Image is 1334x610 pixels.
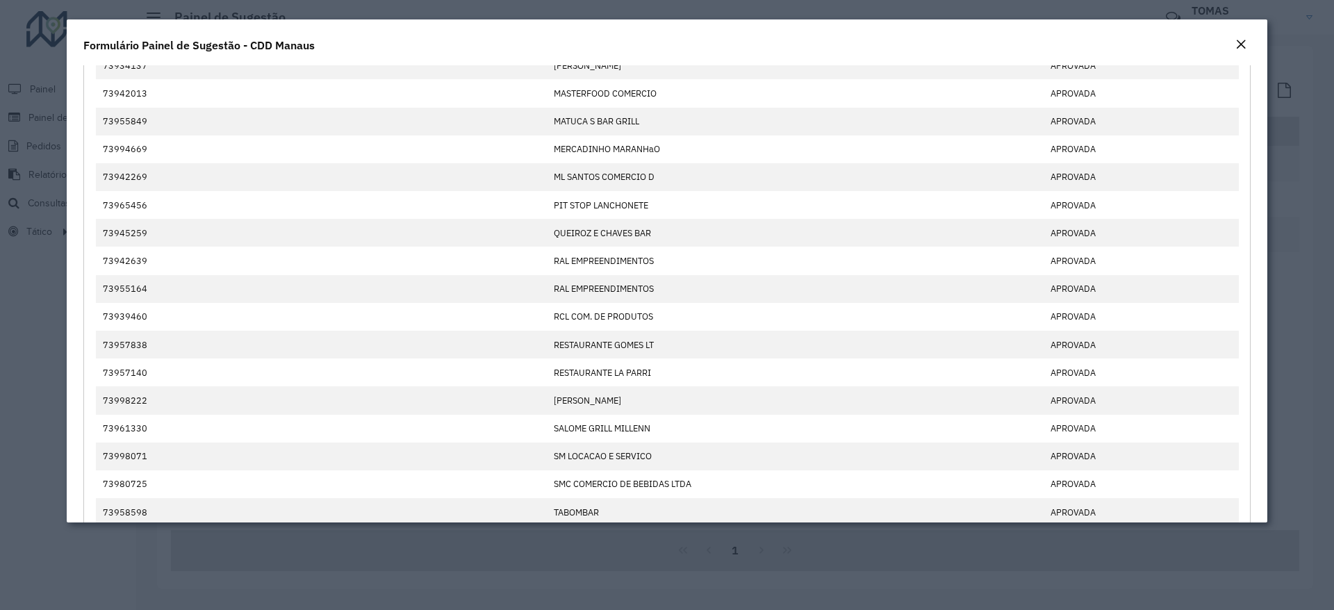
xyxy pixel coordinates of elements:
[547,51,1044,79] td: [PERSON_NAME]
[547,331,1044,358] td: RESTAURANTE GOMES LT
[1231,36,1251,54] button: Close
[96,303,547,331] td: 73939460
[547,443,1044,470] td: SM LOCACAO E SERVICO
[1044,303,1239,331] td: APROVADA
[96,51,547,79] td: 73934137
[1044,79,1239,107] td: APROVADA
[96,443,547,470] td: 73998071
[547,470,1044,498] td: SMC COMERCIO DE BEBIDAS LTDA
[83,37,315,53] h4: Formulário Painel de Sugestão - CDD Manaus
[96,163,547,191] td: 73942269
[96,498,547,526] td: 73958598
[547,108,1044,135] td: MATUCA S BAR GRILL
[96,386,547,414] td: 73998222
[1044,386,1239,414] td: APROVADA
[547,79,1044,107] td: MASTERFOOD COMERCIO
[1044,358,1239,386] td: APROVADA
[1044,470,1239,498] td: APROVADA
[1044,275,1239,303] td: APROVADA
[1044,108,1239,135] td: APROVADA
[96,275,547,303] td: 73955164
[96,331,547,358] td: 73957838
[96,219,547,247] td: 73945259
[1235,39,1246,50] em: Fechar
[1044,191,1239,219] td: APROVADA
[96,108,547,135] td: 73955849
[547,191,1044,219] td: PIT STOP LANCHONETE
[547,358,1044,386] td: RESTAURANTE LA PARRI
[96,247,547,274] td: 73942639
[1044,51,1239,79] td: APROVADA
[1044,415,1239,443] td: APROVADA
[547,135,1044,163] td: MERCADINHO MARANHaO
[547,247,1044,274] td: RAL EMPREENDIMENTOS
[547,163,1044,191] td: ML SANTOS COMERCIO D
[547,498,1044,526] td: TABOMBAR
[96,191,547,219] td: 73965456
[96,470,547,498] td: 73980725
[1044,331,1239,358] td: APROVADA
[547,386,1044,414] td: [PERSON_NAME]
[547,415,1044,443] td: SALOME GRILL MILLENN
[1044,443,1239,470] td: APROVADA
[1044,135,1239,163] td: APROVADA
[547,303,1044,331] td: RCL COM. DE PRODUTOS
[1044,247,1239,274] td: APROVADA
[96,79,547,107] td: 73942013
[96,415,547,443] td: 73961330
[1044,498,1239,526] td: APROVADA
[1044,163,1239,191] td: APROVADA
[96,135,547,163] td: 73994669
[547,275,1044,303] td: RAL EMPREENDIMENTOS
[1044,219,1239,247] td: APROVADA
[547,219,1044,247] td: QUEIROZ E CHAVES BAR
[96,358,547,386] td: 73957140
